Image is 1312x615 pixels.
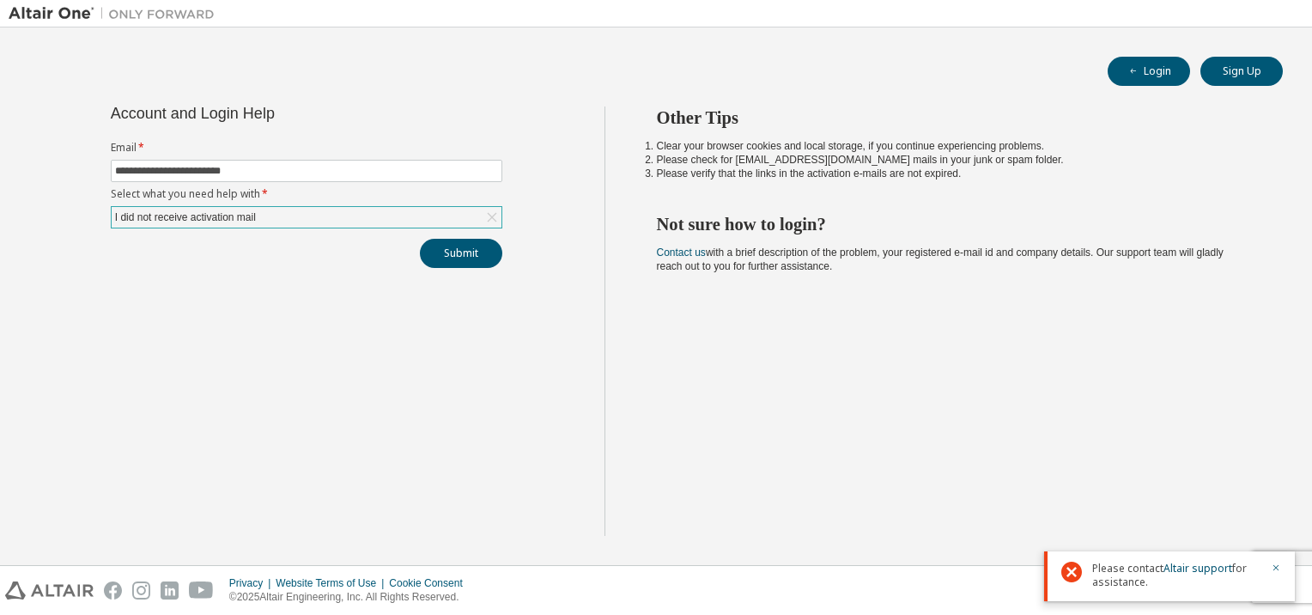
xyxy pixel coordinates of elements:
[1200,57,1283,86] button: Sign Up
[657,167,1253,180] li: Please verify that the links in the activation e-mails are not expired.
[112,208,258,227] div: I did not receive activation mail
[276,576,389,590] div: Website Terms of Use
[111,141,502,155] label: Email
[5,582,94,600] img: altair_logo.svg
[657,247,706,259] a: Contact us
[111,107,424,120] div: Account and Login Help
[9,5,223,22] img: Altair One
[389,576,472,590] div: Cookie Consent
[657,213,1253,235] h2: Not sure how to login?
[229,576,276,590] div: Privacy
[1163,561,1232,575] a: Altair support
[657,139,1253,153] li: Clear your browser cookies and local storage, if you continue experiencing problems.
[657,247,1224,272] span: with a brief description of the problem, your registered e-mail id and company details. Our suppo...
[189,582,214,600] img: youtube.svg
[132,582,150,600] img: instagram.svg
[112,207,501,228] div: I did not receive activation mail
[229,590,473,605] p: © 2025 Altair Engineering, Inc. All Rights Reserved.
[657,153,1253,167] li: Please check for [EMAIL_ADDRESS][DOMAIN_NAME] mails in your junk or spam folder.
[104,582,122,600] img: facebook.svg
[420,239,502,268] button: Submit
[111,187,502,201] label: Select what you need help with
[161,582,179,600] img: linkedin.svg
[1092,562,1260,589] span: Please contact for assistance.
[657,107,1253,129] h2: Other Tips
[1108,57,1190,86] button: Login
